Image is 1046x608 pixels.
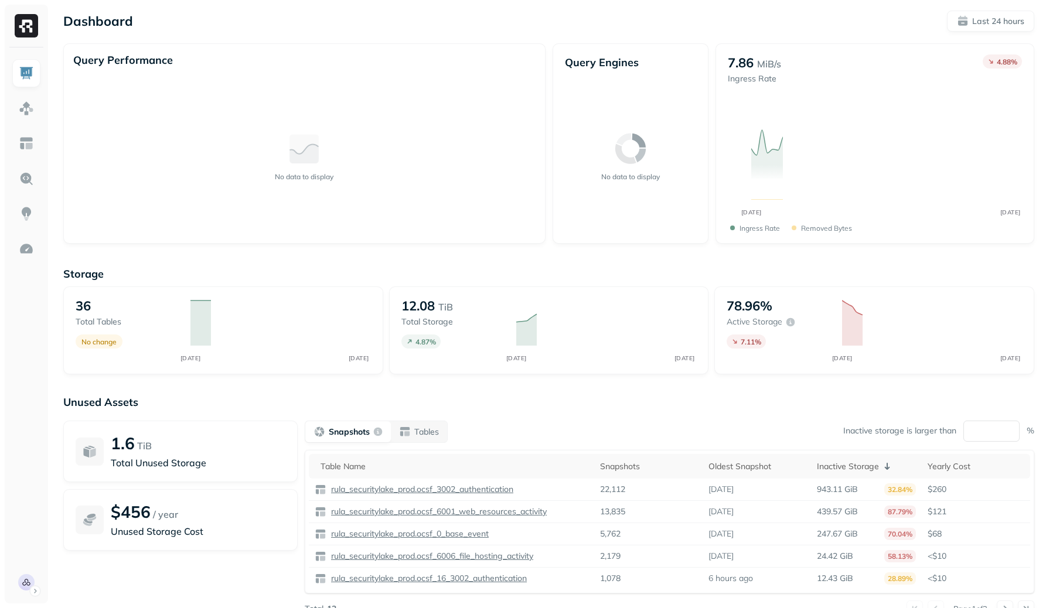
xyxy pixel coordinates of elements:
[997,57,1017,66] p: 4.88 %
[326,573,527,584] a: rula_securitylake_prod.ocsf_16_3002_authentication
[928,484,1024,495] p: $260
[329,528,489,539] p: rula_securitylake_prod.ocsf_0_base_event
[601,172,660,181] p: No data to display
[63,13,133,29] p: Dashboard
[153,507,178,521] p: / year
[674,354,694,362] tspan: [DATE]
[708,506,734,517] p: [DATE]
[76,298,91,314] p: 36
[600,461,697,472] div: Snapshots
[600,528,621,539] p: 5,762
[76,316,179,327] p: Total tables
[19,101,34,116] img: Assets
[326,506,547,517] a: rula_securitylake_prod.ocsf_6001_web_resources_activity
[740,224,780,233] p: Ingress Rate
[817,484,858,495] p: 943.11 GiB
[19,136,34,151] img: Asset Explorer
[928,528,1024,539] p: $68
[19,66,34,81] img: Dashboard
[15,14,38,37] img: Ryft
[73,53,173,67] p: Query Performance
[843,425,956,436] p: Inactive storage is larger than
[321,461,588,472] div: Table Name
[111,433,135,453] p: 1.6
[1027,425,1034,436] p: %
[565,56,696,69] p: Query Engines
[884,550,916,562] p: 58.13%
[415,337,436,346] p: 4.87 %
[315,573,326,585] img: table
[329,551,533,562] p: rula_securitylake_prod.ocsf_6006_file_hosting_activity
[326,484,513,495] a: rula_securitylake_prod.ocsf_3002_authentication
[414,426,439,438] p: Tables
[401,316,505,327] p: Total storage
[326,551,533,562] a: rula_securitylake_prod.ocsf_6006_file_hosting_activity
[81,337,117,346] p: No change
[817,551,853,562] p: 24.42 GiB
[708,528,734,539] p: [DATE]
[506,354,526,362] tspan: [DATE]
[111,456,285,470] p: Total Unused Storage
[438,300,453,314] p: TiB
[884,572,916,585] p: 28.89%
[884,528,916,540] p: 70.04%
[817,461,879,472] p: Inactive Storage
[137,439,152,453] p: TiB
[329,484,513,495] p: rula_securitylake_prod.ocsf_3002_authentication
[727,316,782,327] p: Active storage
[741,209,761,216] tspan: [DATE]
[928,551,1024,562] p: <$10
[63,267,1034,281] p: Storage
[315,551,326,562] img: table
[817,506,858,517] p: 439.57 GiB
[928,461,1024,472] div: Yearly Cost
[315,506,326,518] img: table
[972,16,1024,27] p: Last 24 hours
[947,11,1034,32] button: Last 24 hours
[19,171,34,186] img: Query Explorer
[18,574,35,590] img: Rula
[329,506,547,517] p: rula_securitylake_prod.ocsf_6001_web_resources_activity
[708,484,734,495] p: [DATE]
[728,54,754,71] p: 7.86
[817,573,853,584] p: 12.43 GiB
[884,483,916,496] p: 32.84%
[19,206,34,221] img: Insights
[727,298,772,314] p: 78.96%
[757,57,781,71] p: MiB/s
[349,354,369,362] tspan: [DATE]
[315,528,326,540] img: table
[728,73,781,84] p: Ingress Rate
[600,573,621,584] p: 1,078
[817,528,858,539] p: 247.67 GiB
[326,528,489,539] a: rula_securitylake_prod.ocsf_0_base_event
[600,506,625,517] p: 13,835
[884,505,916,518] p: 87.79%
[708,551,734,562] p: [DATE]
[741,337,761,346] p: 7.11 %
[600,551,621,562] p: 2,179
[19,241,34,257] img: Optimization
[1000,209,1020,216] tspan: [DATE]
[329,573,527,584] p: rula_securitylake_prod.ocsf_16_3002_authentication
[832,354,852,362] tspan: [DATE]
[401,298,435,314] p: 12.08
[1000,354,1020,362] tspan: [DATE]
[315,484,326,496] img: table
[801,224,852,233] p: Removed bytes
[600,484,625,495] p: 22,112
[928,506,1024,517] p: $121
[275,172,333,181] p: No data to display
[708,573,753,584] p: 6 hours ago
[329,426,370,438] p: Snapshots
[928,573,1024,584] p: <$10
[63,395,1034,409] p: Unused Assets
[111,501,151,522] p: $456
[180,354,201,362] tspan: [DATE]
[111,524,285,538] p: Unused Storage Cost
[708,461,805,472] div: Oldest Snapshot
